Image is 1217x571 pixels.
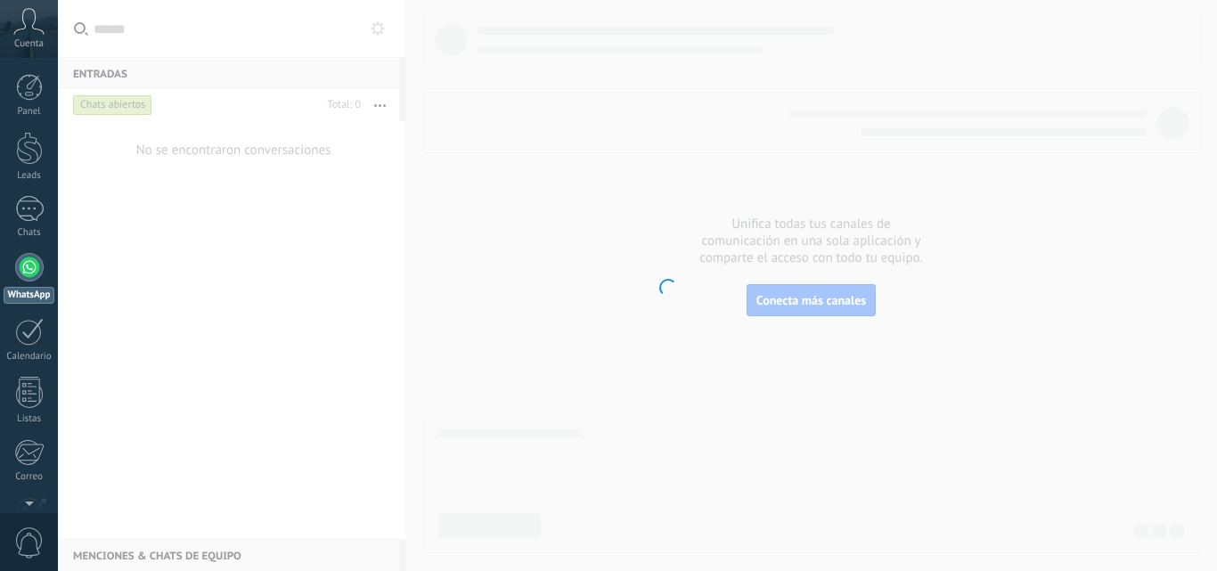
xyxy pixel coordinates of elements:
div: Chats [4,227,55,239]
div: Listas [4,413,55,425]
span: Cuenta [14,38,44,50]
div: WhatsApp [4,287,54,304]
div: Leads [4,170,55,182]
div: Correo [4,471,55,483]
div: Calendario [4,351,55,363]
div: Panel [4,106,55,118]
